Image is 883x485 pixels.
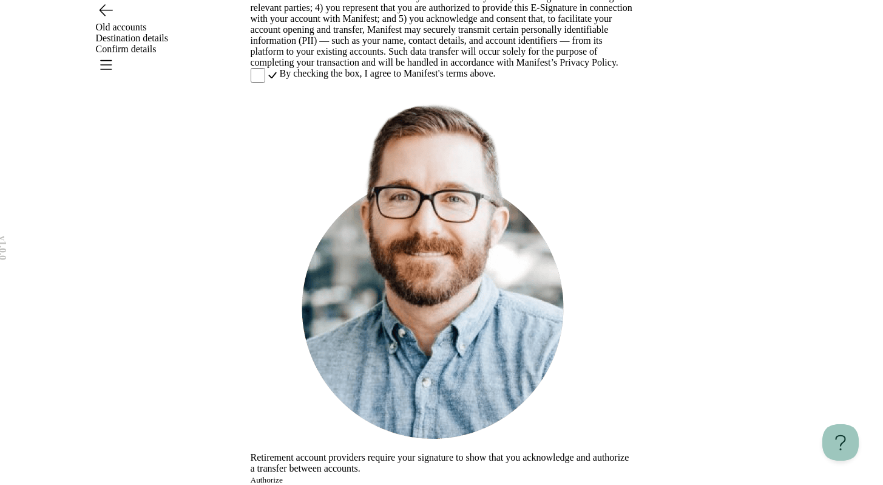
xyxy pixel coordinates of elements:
[251,85,615,450] img: Henry
[96,55,115,74] button: Open menu
[251,475,283,484] span: Authorize
[822,424,859,461] iframe: Toggle Customer Support
[96,22,147,32] span: Old accounts
[251,452,633,474] div: Retirement account providers require your signature to show that you acknowledge and authorize a ...
[96,33,169,43] span: Destination details
[96,44,157,54] span: Confirm details
[251,475,283,485] button: Authorize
